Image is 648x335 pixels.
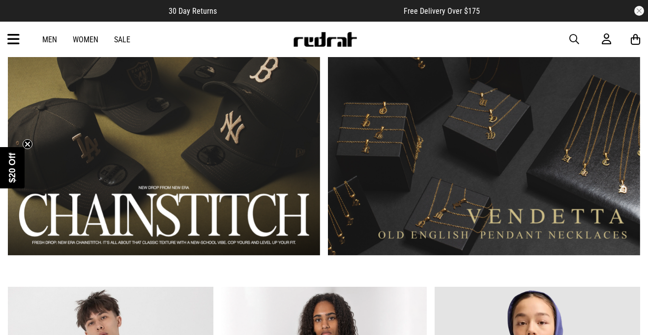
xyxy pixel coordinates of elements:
[404,6,480,16] span: Free Delivery Over $175
[114,35,130,44] a: Sale
[42,35,57,44] a: Men
[73,35,98,44] a: Women
[23,139,32,149] button: Close teaser
[7,152,17,183] span: $20 Off
[236,6,384,16] iframe: Customer reviews powered by Trustpilot
[8,4,37,33] button: Open LiveChat chat widget
[169,6,217,16] span: 30 Day Returns
[293,32,357,47] img: Redrat logo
